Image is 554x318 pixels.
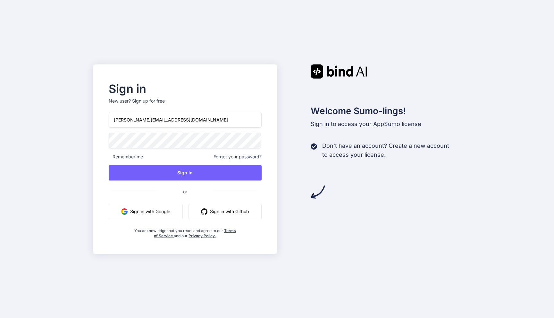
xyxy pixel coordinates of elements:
[132,98,165,104] div: Sign up for free
[134,224,236,238] div: You acknowledge that you read, and agree to our and our
[201,208,207,215] img: github
[311,64,367,79] img: Bind AI logo
[311,120,461,129] p: Sign in to access your AppSumo license
[311,185,325,199] img: arrow
[109,154,143,160] span: Remember me
[189,204,262,219] button: Sign in with Github
[109,84,262,94] h2: Sign in
[121,208,128,215] img: google
[154,228,236,238] a: Terms of Service
[214,154,262,160] span: Forgot your password?
[157,184,213,199] span: or
[109,112,262,128] input: Login or Email
[189,233,216,238] a: Privacy Policy.
[311,104,461,118] h2: Welcome Sumo-lings!
[109,165,262,180] button: Sign In
[109,98,262,112] p: New user?
[109,204,183,219] button: Sign in with Google
[322,141,449,159] p: Don't have an account? Create a new account to access your license.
